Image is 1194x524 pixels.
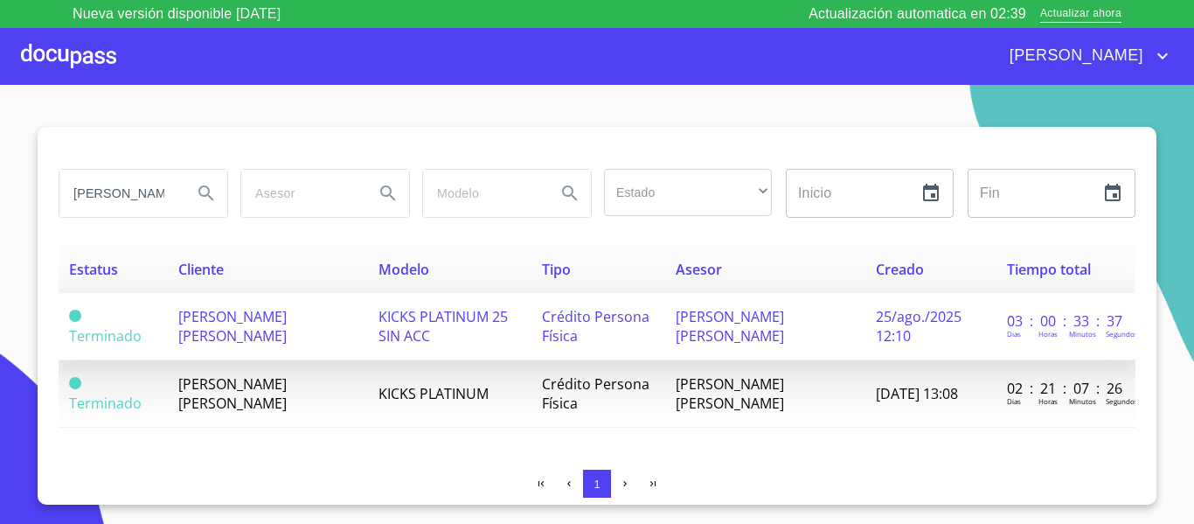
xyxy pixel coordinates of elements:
[876,260,924,279] span: Creado
[542,374,649,413] span: Crédito Persona Física
[69,310,81,322] span: Terminado
[876,307,961,346] span: 25/ago./2025 12:10
[676,374,784,413] span: [PERSON_NAME] [PERSON_NAME]
[542,307,649,346] span: Crédito Persona Física
[1038,329,1058,339] p: Horas
[1007,396,1021,406] p: Dias
[1106,329,1138,339] p: Segundos
[676,307,784,346] span: [PERSON_NAME] [PERSON_NAME]
[59,170,178,217] input: search
[69,394,142,413] span: Terminado
[583,470,611,498] button: 1
[178,260,224,279] span: Cliente
[73,3,281,24] p: Nueva versión disponible [DATE]
[676,260,722,279] span: Asesor
[996,42,1173,70] button: account of current user
[69,377,81,389] span: Terminado
[178,307,287,346] span: [PERSON_NAME] [PERSON_NAME]
[69,326,142,346] span: Terminado
[378,384,489,403] span: KICKS PLATINUM
[241,170,360,217] input: search
[1038,396,1058,406] p: Horas
[423,170,542,217] input: search
[1007,379,1125,398] p: 02 : 21 : 07 : 26
[1069,329,1096,339] p: Minutos
[1069,396,1096,406] p: Minutos
[1106,396,1138,406] p: Segundos
[378,260,429,279] span: Modelo
[367,172,409,214] button: Search
[809,3,1026,24] p: Actualización automatica en 02:39
[185,172,227,214] button: Search
[1007,329,1021,339] p: Dias
[378,307,508,346] span: KICKS PLATINUM 25 SIN ACC
[604,169,772,216] div: ​
[178,374,287,413] span: [PERSON_NAME] [PERSON_NAME]
[69,260,118,279] span: Estatus
[594,478,600,491] span: 1
[549,172,591,214] button: Search
[1040,5,1121,24] span: Actualizar ahora
[1007,260,1091,279] span: Tiempo total
[542,260,571,279] span: Tipo
[1007,311,1125,331] p: 03 : 00 : 33 : 37
[876,384,958,403] span: [DATE] 13:08
[996,42,1152,70] span: [PERSON_NAME]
